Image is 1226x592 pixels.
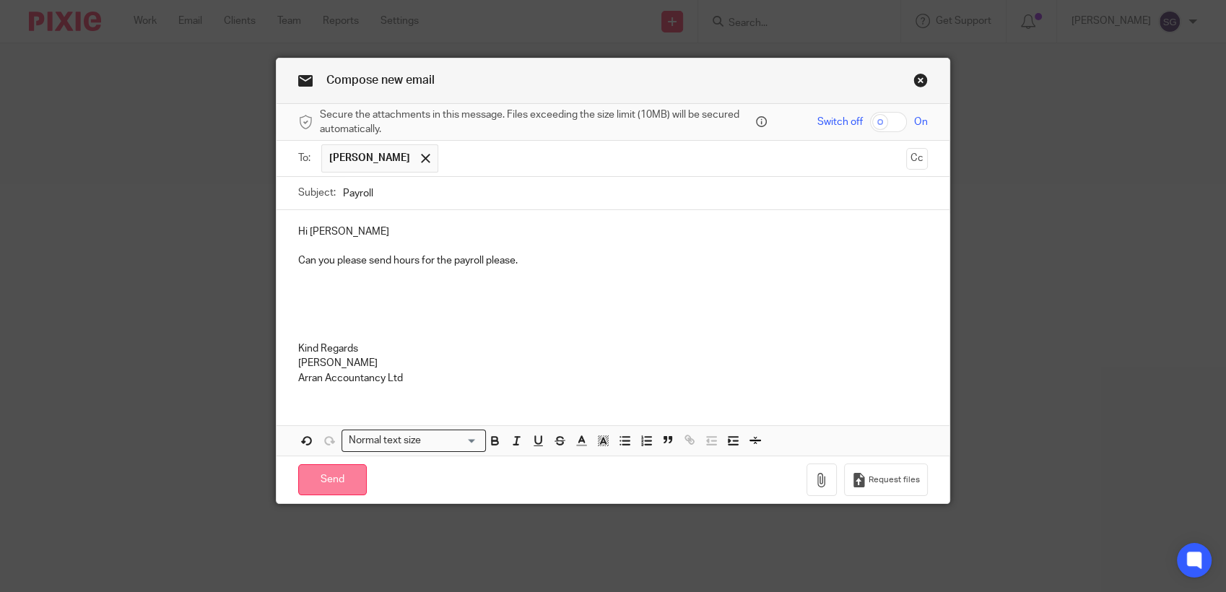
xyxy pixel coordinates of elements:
p: Arran Accountancy Ltd [298,371,928,386]
input: Search for option [425,433,477,448]
p: Kind Regards [298,341,928,356]
span: Request files [869,474,920,486]
label: Subject: [298,186,336,200]
input: Send [298,464,367,495]
div: Search for option [342,430,486,452]
label: To: [298,151,314,165]
p: Can you please send hours for the payroll please. [298,253,928,268]
a: Close this dialog window [913,73,928,92]
span: Secure the attachments in this message. Files exceeding the size limit (10MB) will be secured aut... [320,108,752,137]
p: Hi [PERSON_NAME] [298,225,928,239]
button: Cc [906,148,928,170]
button: Request files [844,463,928,496]
p: [PERSON_NAME] [298,356,928,370]
span: Compose new email [326,74,435,86]
span: Normal text size [345,433,424,448]
span: Switch off [817,115,863,129]
span: On [914,115,928,129]
span: [PERSON_NAME] [329,151,410,165]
